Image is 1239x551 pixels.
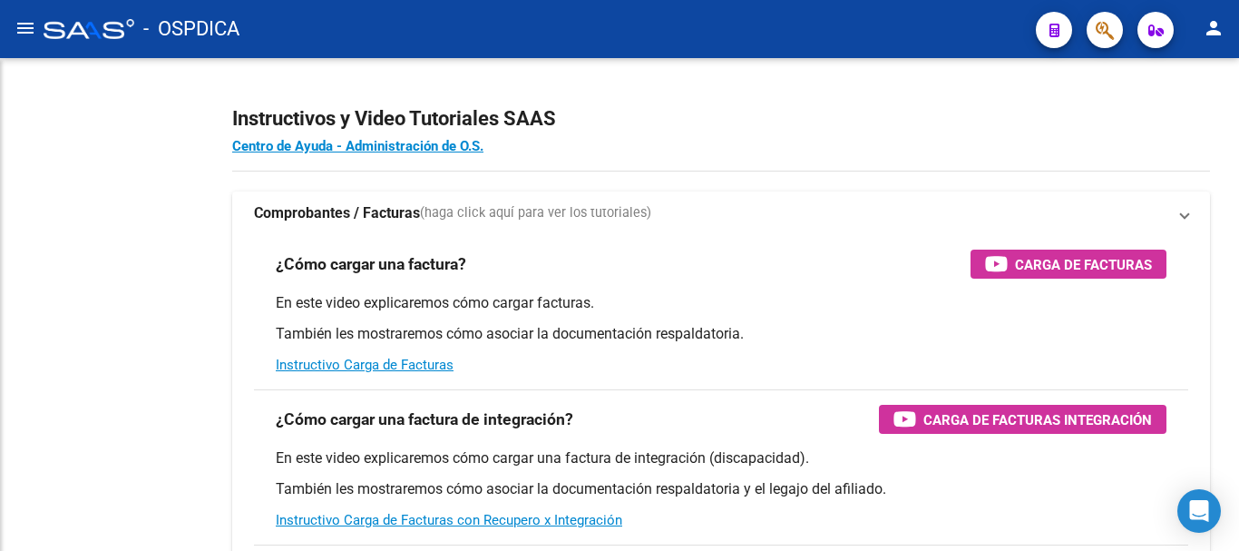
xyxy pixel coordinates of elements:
[276,407,573,432] h3: ¿Cómo cargar una factura de integración?
[276,324,1166,344] p: También les mostraremos cómo asociar la documentación respaldatoria.
[276,512,622,528] a: Instructivo Carga de Facturas con Recupero x Integración
[420,203,651,223] span: (haga click aquí para ver los tutoriales)
[971,250,1166,279] button: Carga de Facturas
[232,192,1210,235] mat-expansion-panel-header: Comprobantes / Facturas(haga click aquí para ver los tutoriales)
[143,9,239,49] span: - OSPDICA
[276,293,1166,313] p: En este video explicaremos cómo cargar facturas.
[232,138,483,154] a: Centro de Ayuda - Administración de O.S.
[276,479,1166,499] p: También les mostraremos cómo asociar la documentación respaldatoria y el legajo del afiliado.
[1015,253,1152,276] span: Carga de Facturas
[276,357,454,373] a: Instructivo Carga de Facturas
[232,102,1210,136] h2: Instructivos y Video Tutoriales SAAS
[1177,489,1221,533] div: Open Intercom Messenger
[276,448,1166,468] p: En este video explicaremos cómo cargar una factura de integración (discapacidad).
[254,203,420,223] strong: Comprobantes / Facturas
[1203,17,1224,39] mat-icon: person
[276,251,466,277] h3: ¿Cómo cargar una factura?
[15,17,36,39] mat-icon: menu
[879,405,1166,434] button: Carga de Facturas Integración
[923,408,1152,431] span: Carga de Facturas Integración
